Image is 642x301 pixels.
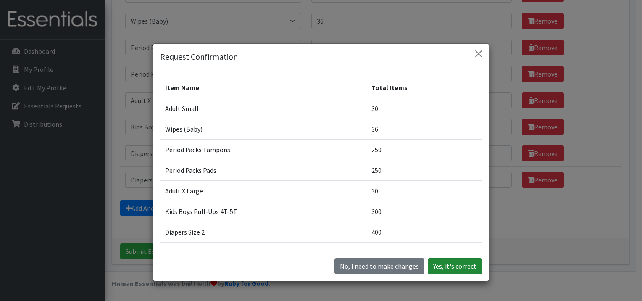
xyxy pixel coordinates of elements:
td: Period Packs Tampons [160,140,366,160]
button: Close [472,47,485,61]
button: No I need to make changes [334,258,424,274]
td: 250 [366,160,482,181]
td: Adult Small [160,98,366,119]
td: 250 [366,140,482,160]
td: Period Packs Pads [160,160,366,181]
td: 30 [366,98,482,119]
td: Diapers Size 2 [160,222,366,243]
td: Kids Boys Pull-Ups 4T-5T [160,201,366,222]
h5: Request Confirmation [160,50,238,63]
td: 300 [366,201,482,222]
td: 30 [366,181,482,201]
td: Adult X Large [160,181,366,201]
th: Item Name [160,77,366,98]
button: Yes, it's correct [428,258,482,274]
td: 36 [366,119,482,140]
td: Diapers Size 3 [160,243,366,263]
td: 400 [366,222,482,243]
td: Wipes (Baby) [160,119,366,140]
td: 400 [366,243,482,263]
th: Total Items [366,77,482,98]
